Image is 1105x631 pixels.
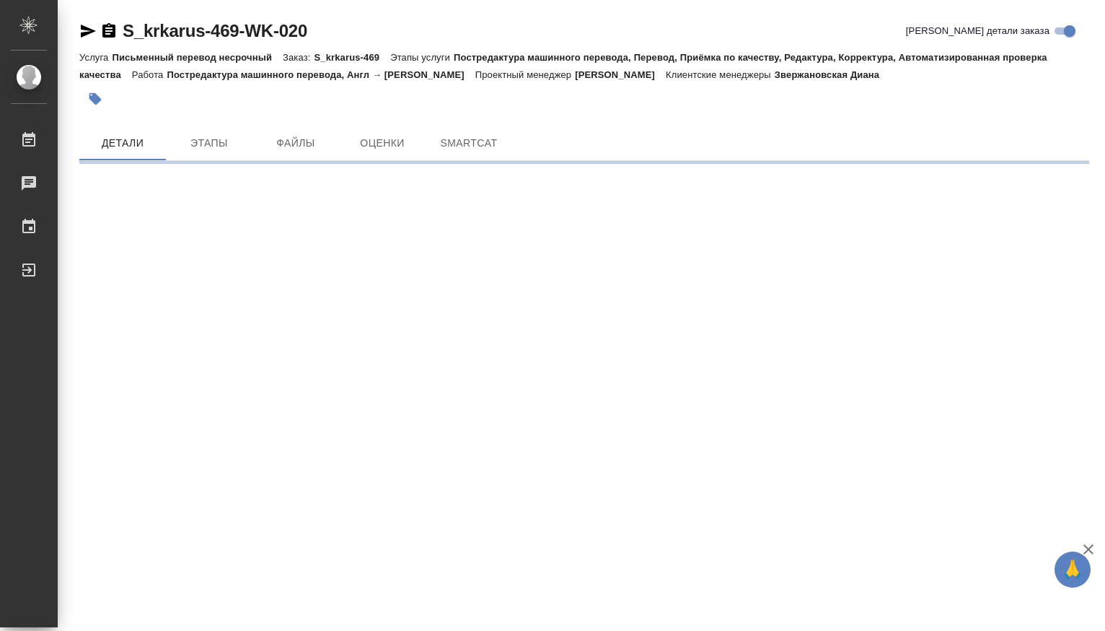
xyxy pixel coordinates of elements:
p: Клиентские менеджеры [666,69,775,80]
p: Постредактура машинного перевода, Перевод, Приёмка по качеству, Редактура, Корректура, Автоматизи... [79,52,1047,80]
span: Файлы [261,134,330,152]
button: Скопировать ссылку для ЯМессенджера [79,22,97,40]
span: Этапы [175,134,244,152]
span: SmartCat [434,134,503,152]
button: Скопировать ссылку [100,22,118,40]
p: Письменный перевод несрочный [112,52,283,63]
button: Добавить тэг [79,83,111,115]
button: 🙏 [1055,552,1091,588]
span: Оценки [348,134,417,152]
p: Услуга [79,52,112,63]
p: Этапы услуги [390,52,454,63]
p: Работа [132,69,167,80]
a: S_krkarus-469-WK-020 [123,21,307,40]
p: Постредактура машинного перевода, Англ → [PERSON_NAME] [167,69,475,80]
span: [PERSON_NAME] детали заказа [906,24,1049,38]
p: S_krkarus-469 [314,52,390,63]
p: Заказ: [283,52,314,63]
span: Детали [88,134,157,152]
p: [PERSON_NAME] [575,69,666,80]
p: Проектный менеджер [475,69,575,80]
span: 🙏 [1060,554,1085,585]
p: Звержановская Диана [775,69,890,80]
